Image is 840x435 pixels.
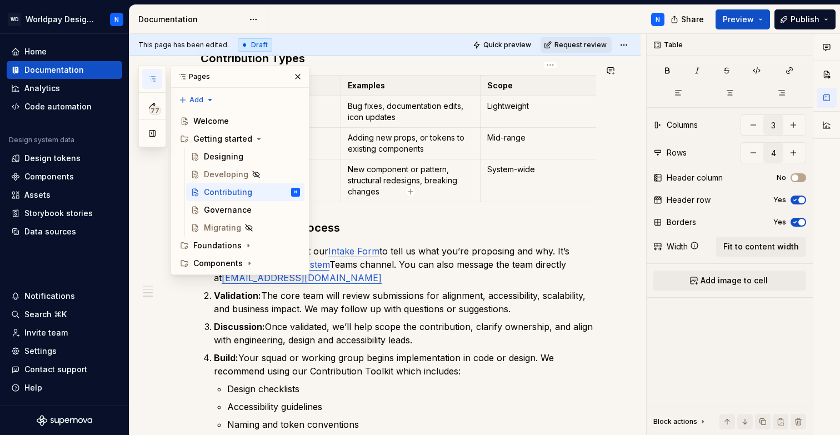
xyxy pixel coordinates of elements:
[348,132,474,154] p: Adding new props, or tokens to existing components
[171,66,309,88] div: Pages
[667,172,723,183] div: Header column
[7,379,122,397] button: Help
[214,244,596,284] p: Fill out our to tell us what you’re proposing and why. It’s pinned in the Teams channel. You can ...
[214,289,596,316] p: The core team will review submissions for alignment, accessibility, scalability, and business imp...
[681,14,704,25] span: Share
[24,208,93,219] div: Storybook stories
[348,101,474,123] p: Bug fixes, documentation edits, icon updates
[201,52,305,65] strong: Contribution Types
[193,258,243,269] div: Components
[8,13,21,26] div: WD
[716,237,806,257] button: Fit to content width
[774,9,836,29] button: Publish
[7,98,122,116] a: Code automation
[176,130,304,148] div: Getting started
[701,275,768,286] span: Add image to cell
[716,9,770,29] button: Preview
[204,222,241,233] div: Migrating
[186,219,304,237] a: Migrating
[24,83,60,94] div: Analytics
[656,15,660,24] div: N
[176,237,304,254] div: Foundations
[541,37,612,53] button: Request review
[214,352,238,363] strong: Build:
[227,382,596,396] p: Design checklists
[176,112,304,130] a: Welcome
[483,41,531,49] span: Quick preview
[204,187,252,198] div: Contributing
[7,79,122,97] a: Analytics
[667,217,696,228] div: Borders
[24,153,81,164] div: Design tokens
[487,101,613,112] p: Lightweight
[487,164,613,175] p: System-wide
[204,204,252,216] div: Governance
[7,361,122,378] button: Contact support
[24,364,87,375] div: Contact support
[204,169,248,180] div: Developing
[186,148,304,166] a: Designing
[7,223,122,241] a: Data sources
[554,41,607,49] span: Request review
[193,133,252,144] div: Getting started
[7,306,122,323] button: Search ⌘K
[723,14,754,25] span: Preview
[176,92,217,108] button: Add
[487,132,613,143] p: Mid-range
[149,106,161,115] span: 77
[653,271,806,291] button: Add image to cell
[189,96,203,104] span: Add
[193,116,229,127] div: Welcome
[114,15,119,24] div: N
[7,61,122,79] a: Documentation
[24,171,74,182] div: Components
[24,46,47,57] div: Home
[214,320,596,347] p: Once validated, we’ll help scope the contribution, clarify ownership, and align with engineering,...
[238,38,272,52] div: Draft
[791,14,819,25] span: Publish
[214,321,265,332] strong: Discussion:
[138,41,229,49] span: This page has been edited.
[26,14,97,25] div: Worldpay Design System
[653,414,707,429] div: Block actions
[222,272,382,283] a: [EMAIL_ADDRESS][DOMAIN_NAME]
[186,201,304,219] a: Governance
[214,290,261,301] strong: Validation:
[193,240,242,251] div: Foundations
[667,194,711,206] div: Header row
[328,246,379,257] a: Intake Form
[2,7,127,31] button: WDWorldpay Design SystemN
[348,164,474,197] p: New component or pattern, structural redesigns, breaking changes
[186,166,304,183] a: Developing
[227,400,596,413] p: Accessibility guidelines
[777,173,786,182] label: No
[667,119,698,131] div: Columns
[24,327,68,338] div: Invite team
[204,151,243,162] div: Designing
[7,287,122,305] button: Notifications
[24,291,75,302] div: Notifications
[24,64,84,76] div: Documentation
[227,418,596,431] p: Naming and token conventions
[294,187,297,198] div: N
[9,136,74,144] div: Design system data
[667,147,687,158] div: Rows
[653,417,697,426] div: Block actions
[186,183,304,201] a: ContributingN
[7,149,122,167] a: Design tokens
[665,9,711,29] button: Share
[667,241,688,252] div: Width
[469,37,536,53] button: Quick preview
[487,81,513,90] strong: Scope
[24,101,92,112] div: Code automation
[24,382,42,393] div: Help
[37,415,92,426] svg: Supernova Logo
[348,81,385,90] strong: Examples
[138,14,243,25] div: Documentation
[176,112,304,272] div: Page tree
[773,218,786,227] label: Yes
[214,351,596,378] p: Your squad or working group begins implementation in code or design. We recommend using our Contr...
[773,196,786,204] label: Yes
[7,186,122,204] a: Assets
